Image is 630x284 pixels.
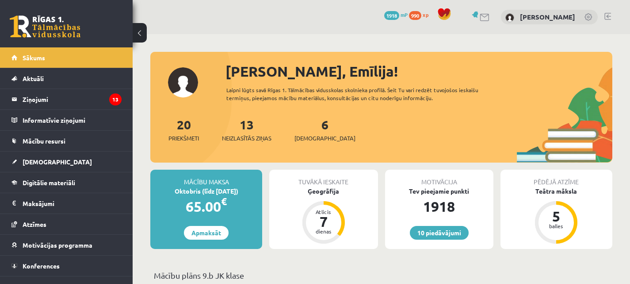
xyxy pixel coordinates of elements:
[23,54,45,62] span: Sākums
[384,11,408,18] a: 1918 mP
[226,86,504,102] div: Laipni lūgts savā Rīgas 1. Tālmācības vidusskolas skolnieka profilā. Šeit Tu vari redzēt tuvojošo...
[23,220,46,228] span: Atzīmes
[423,11,428,18] span: xp
[269,187,378,196] div: Ģeogrāfija
[409,11,433,18] a: 990 xp
[11,110,122,130] a: Informatīvie ziņojumi
[385,187,493,196] div: Tev pieejamie punkti
[310,214,337,229] div: 7
[23,241,92,249] span: Motivācijas programma
[401,11,408,18] span: mP
[543,209,569,223] div: 5
[168,117,199,143] a: 20Priekšmeti
[385,196,493,217] div: 1918
[23,179,75,187] span: Digitālie materiāli
[310,229,337,234] div: dienas
[11,193,122,214] a: Maksājumi
[150,170,262,187] div: Mācību maksa
[11,89,122,109] a: Ziņojumi13
[23,262,60,270] span: Konferences
[500,170,612,187] div: Pēdējā atzīme
[23,89,122,109] legend: Ziņojumi
[11,68,122,89] a: Aktuāli
[23,158,92,166] span: [DEMOGRAPHIC_DATA]
[225,61,612,82] div: [PERSON_NAME], Emīlija!
[385,170,493,187] div: Motivācija
[11,152,122,172] a: [DEMOGRAPHIC_DATA]
[11,172,122,193] a: Digitālie materiāli
[11,214,122,234] a: Atzīmes
[23,137,65,145] span: Mācību resursi
[500,187,612,245] a: Teātra māksla 5 balles
[11,256,122,276] a: Konferences
[150,196,262,217] div: 65.00
[310,209,337,214] div: Atlicis
[23,193,122,214] legend: Maksājumi
[222,134,271,143] span: Neizlasītās ziņas
[184,226,229,240] a: Apmaksāt
[500,187,612,196] div: Teātra māksla
[23,74,44,82] span: Aktuāli
[11,235,122,255] a: Motivācijas programma
[505,13,514,22] img: Emīlija Rostoka
[109,93,122,105] i: 13
[150,187,262,196] div: Oktobris (līdz [DATE])
[294,117,355,143] a: 6[DEMOGRAPHIC_DATA]
[543,223,569,229] div: balles
[221,195,227,208] span: €
[154,269,609,281] p: Mācību plāns 9.b JK klase
[294,134,355,143] span: [DEMOGRAPHIC_DATA]
[222,117,271,143] a: 13Neizlasītās ziņas
[520,12,575,21] a: [PERSON_NAME]
[410,226,469,240] a: 10 piedāvājumi
[384,11,399,20] span: 1918
[11,131,122,151] a: Mācību resursi
[168,134,199,143] span: Priekšmeti
[269,187,378,245] a: Ģeogrāfija Atlicis 7 dienas
[23,110,122,130] legend: Informatīvie ziņojumi
[10,16,80,38] a: Rīgas 1. Tālmācības vidusskola
[409,11,421,20] span: 990
[269,170,378,187] div: Tuvākā ieskaite
[11,47,122,68] a: Sākums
